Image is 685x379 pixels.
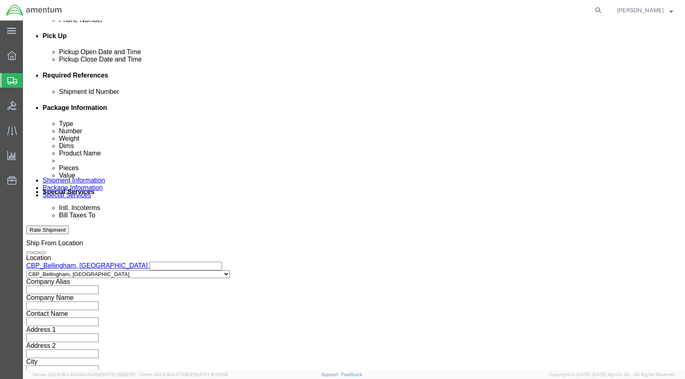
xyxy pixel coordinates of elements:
a: Support [321,372,342,377]
span: Eric Aanesatd [617,6,664,15]
iframe: FS Legacy Container [23,21,685,370]
span: Client: 2025.18.0-27d3021 [139,372,228,377]
span: [DATE] 10:20:09 [195,372,228,377]
span: [DATE] 09:52:52 [101,372,136,377]
img: logo [6,4,62,16]
a: Feedback [341,372,362,377]
span: Copyright © [DATE]-[DATE] Agistix Inc., All Rights Reserved [549,371,675,378]
span: Server: 2025.18.0-bb0e0c2bd68 [33,372,136,377]
button: [PERSON_NAME] [617,5,674,15]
